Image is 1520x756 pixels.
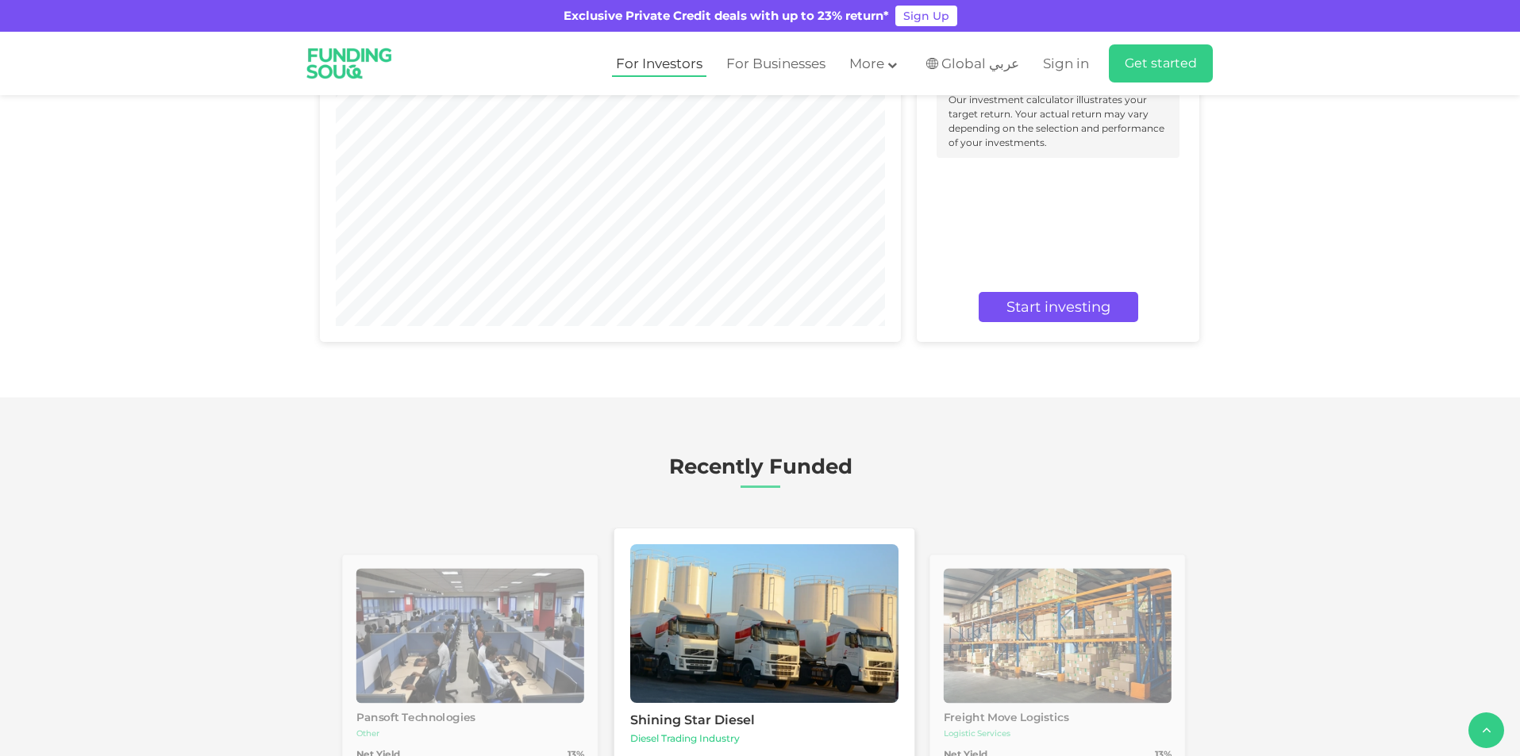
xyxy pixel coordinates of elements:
div: Exclusive Private Credit deals with up to 23% return* [564,7,889,25]
span: Recently Funded [668,454,852,479]
button: back [1468,712,1504,748]
a: For Investors [612,51,706,77]
span: Start investing [1006,298,1110,316]
span: Global عربي [941,55,1019,73]
img: Business Image [943,568,1171,703]
a: Start investing [979,292,1138,322]
img: SA Flag [926,58,938,69]
img: Logo [296,35,403,92]
div: Pansoft Technologies [356,709,583,725]
div: Other [356,727,583,739]
a: Sign Up [895,6,957,26]
div: Shining Star Diesel [630,711,899,730]
div: Freight Move Logistics [943,709,1171,725]
span: More [849,56,884,71]
div: Logistic Services [943,727,1171,739]
span: Our investment calculator illustrates your target return. Your actual return may vary depending o... [949,93,1164,148]
span: Sign in [1043,56,1089,71]
a: For Businesses [722,51,829,77]
div: Diesel Trading Industry [630,731,899,746]
img: Business Image [630,544,899,703]
a: Sign in [1039,51,1089,77]
span: Get started [1125,56,1197,71]
img: Business Image [356,568,583,703]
